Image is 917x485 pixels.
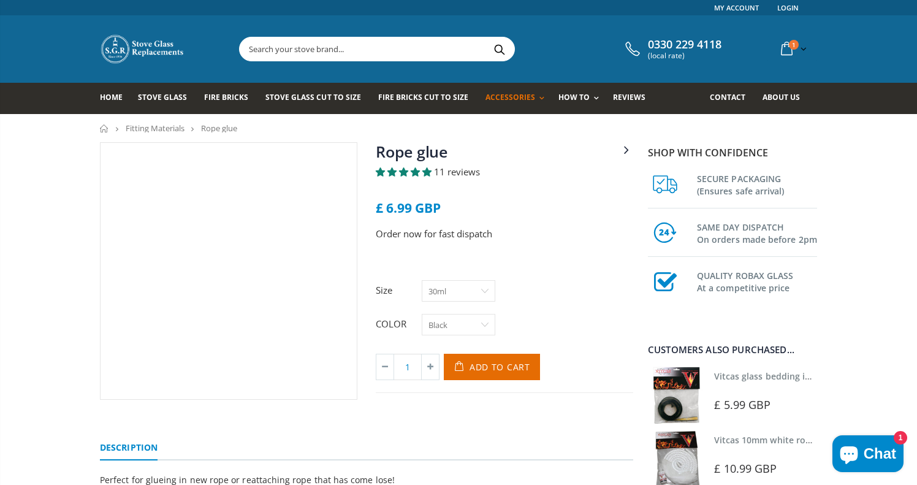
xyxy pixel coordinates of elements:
[697,267,817,294] h3: QUALITY ROBAX GLASS At a competitive price
[789,40,799,50] span: 1
[485,83,550,114] a: Accessories
[697,219,817,246] h3: SAME DAY DISPATCH On orders made before 2pm
[201,123,237,134] span: Rope glue
[376,318,416,330] label: Color
[138,92,187,102] span: Stove Glass
[622,38,721,60] a: 0330 229 4118 (local rate)
[378,83,478,114] a: Fire Bricks Cut To Size
[376,284,416,297] label: Size
[648,52,721,60] span: (local rate)
[378,92,468,102] span: Fire Bricks Cut To Size
[776,37,809,61] a: 1
[710,83,755,114] a: Contact
[204,83,257,114] a: Fire Bricks
[558,83,605,114] a: How To
[376,199,441,216] span: £ 6.99 GBP
[138,83,196,114] a: Stove Glass
[763,83,809,114] a: About us
[714,461,777,476] span: £ 10.99 GBP
[613,92,645,102] span: Reviews
[697,170,817,197] h3: SECURE PACKAGING (Ensures safe arrival)
[714,397,771,412] span: £ 5.99 GBP
[376,166,434,178] span: 4.82 stars
[240,37,652,61] input: Search your stove brand...
[204,92,248,102] span: Fire Bricks
[829,435,907,475] inbox-online-store-chat: Shopify online store chat
[648,145,817,160] p: Shop with confidence
[470,361,530,373] span: Add to Cart
[265,92,360,102] span: Stove Glass Cut To Size
[444,354,540,380] button: Add to Cart
[648,367,705,424] img: Vitcas stove glass bedding in tape
[100,92,123,102] span: Home
[613,83,655,114] a: Reviews
[485,92,535,102] span: Accessories
[710,92,745,102] span: Contact
[648,345,817,354] div: Customers also purchased...
[376,227,633,241] p: Order now for fast dispatch
[126,123,185,134] a: Fitting Materials
[763,92,800,102] span: About us
[648,38,721,52] span: 0330 229 4118
[100,436,158,460] a: Description
[100,124,109,132] a: Home
[485,37,513,61] button: Search
[100,83,132,114] a: Home
[265,83,370,114] a: Stove Glass Cut To Size
[100,34,186,64] img: Stove Glass Replacement
[558,92,590,102] span: How To
[434,166,480,178] span: 11 reviews
[376,141,447,162] a: Rope glue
